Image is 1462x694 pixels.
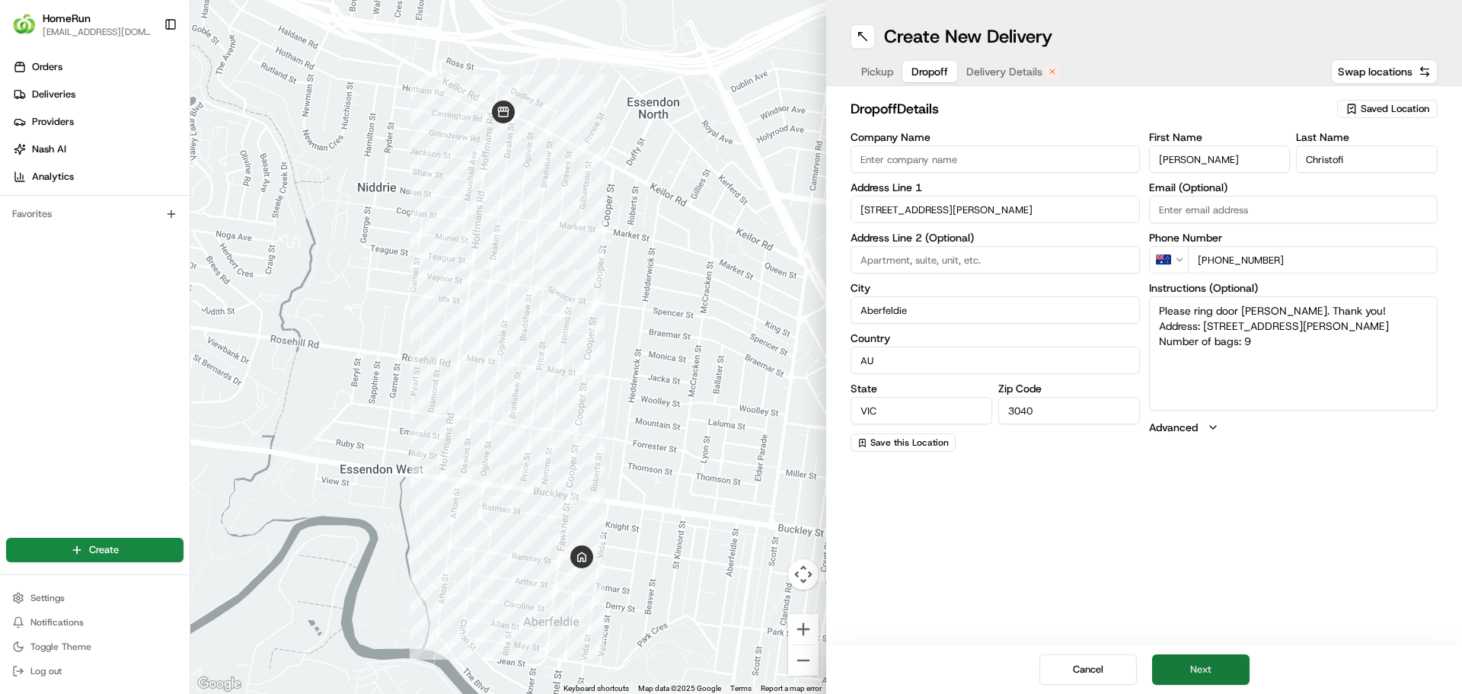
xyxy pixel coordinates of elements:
button: Zoom in [788,614,819,644]
button: Zoom out [788,645,819,676]
input: Enter city [851,296,1140,324]
button: [EMAIL_ADDRESS][DOMAIN_NAME] [43,26,152,38]
textarea: Please ring door [PERSON_NAME]. Thank you! Address: [STREET_ADDRESS][PERSON_NAME] Number of bags: 9 [1149,296,1438,411]
img: Google [194,674,244,694]
span: Swap locations [1338,64,1413,79]
label: Zip Code [998,383,1140,394]
button: Saved Location [1337,98,1438,120]
label: Country [851,333,1140,344]
span: Dropoff [911,64,948,79]
label: Email (Optional) [1149,182,1438,193]
input: Enter country [851,347,1140,374]
div: Favorites [6,202,184,226]
input: Enter last name [1296,146,1438,173]
button: HomeRunHomeRun[EMAIL_ADDRESS][DOMAIN_NAME] [6,6,158,43]
label: Address Line 1 [851,182,1140,193]
a: Powered byPylon [107,257,184,270]
a: Nash AI [6,137,190,162]
span: Knowledge Base [30,221,117,236]
input: Enter email address [1149,196,1438,223]
label: Address Line 2 (Optional) [851,232,1140,243]
span: Settings [30,592,65,604]
span: Toggle Theme [30,641,91,653]
label: State [851,383,992,394]
div: 📗 [15,222,27,235]
button: Settings [6,587,184,609]
button: Notifications [6,612,184,633]
a: 📗Knowledge Base [9,215,123,242]
button: Map camera controls [788,559,819,590]
input: Apartment, suite, unit, etc. [851,246,1140,273]
button: Next [1152,654,1250,685]
a: Open this area in Google Maps (opens a new window) [194,674,244,694]
span: Notifications [30,616,84,628]
input: Enter address [851,196,1140,223]
button: Toggle Theme [6,636,184,657]
h1: Create New Delivery [884,24,1052,49]
input: Clear [40,98,251,114]
span: Orders [32,60,62,74]
input: Enter company name [851,146,1140,173]
button: Swap locations [1331,59,1438,84]
span: Log out [30,665,62,677]
button: Cancel [1039,654,1137,685]
div: We're available if you need us! [52,161,193,173]
a: Analytics [6,165,190,189]
label: Company Name [851,132,1140,142]
label: Advanced [1149,420,1198,435]
button: Create [6,538,184,562]
span: Pylon [152,258,184,270]
p: Welcome 👋 [15,61,277,85]
span: Nash AI [32,142,66,156]
div: 💻 [129,222,141,235]
label: First Name [1149,132,1291,142]
button: Keyboard shortcuts [563,683,629,694]
span: Delivery Details [966,64,1042,79]
span: Map data ©2025 Google [638,684,721,692]
span: API Documentation [144,221,244,236]
img: Nash [15,15,46,46]
input: Enter zip code [998,397,1140,424]
button: Advanced [1149,420,1438,435]
a: Terms (opens in new tab) [730,684,752,692]
span: Deliveries [32,88,75,101]
span: Create [89,543,119,557]
span: Saved Location [1361,102,1429,116]
a: Deliveries [6,82,190,107]
button: HomeRun [43,11,91,26]
button: Start new chat [259,150,277,168]
label: Phone Number [1149,232,1438,243]
span: Analytics [32,170,74,184]
a: Report a map error [761,684,822,692]
a: 💻API Documentation [123,215,251,242]
input: Enter state [851,397,992,424]
img: HomeRun [12,12,37,37]
button: Save this Location [851,433,956,452]
label: Last Name [1296,132,1438,142]
img: 1736555255976-a54dd68f-1ca7-489b-9aae-adbdc363a1c4 [15,146,43,173]
div: Start new chat [52,146,250,161]
a: Providers [6,110,190,134]
span: Pickup [861,64,893,79]
a: Orders [6,55,190,79]
span: Save this Location [870,437,949,449]
label: Instructions (Optional) [1149,283,1438,293]
label: City [851,283,1140,293]
span: Providers [32,115,74,129]
h2: dropoff Details [851,98,1328,120]
button: Log out [6,660,184,682]
input: Enter first name [1149,146,1291,173]
input: Enter phone number [1188,246,1438,273]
